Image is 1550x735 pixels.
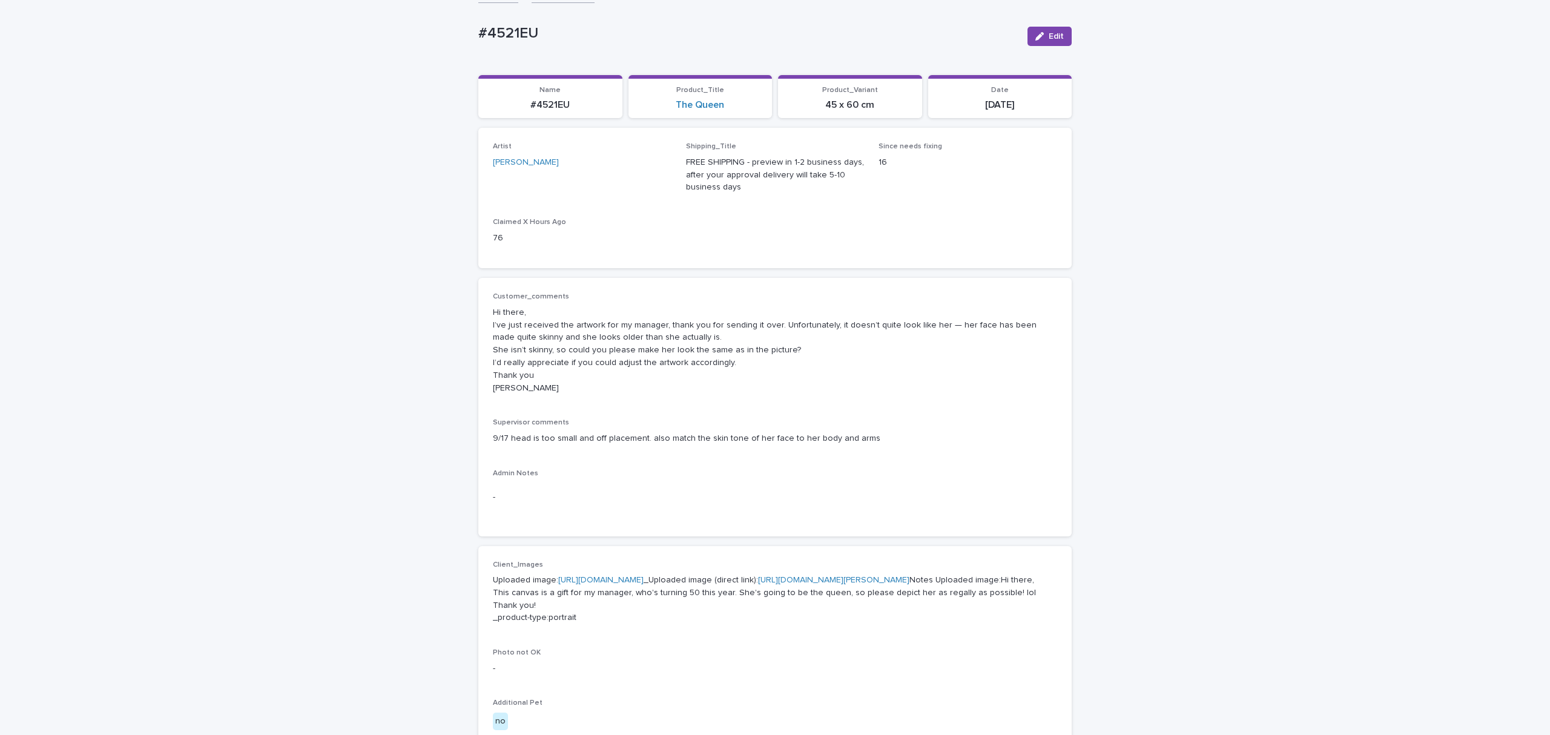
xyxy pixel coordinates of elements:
[822,87,878,94] span: Product_Variant
[493,491,1057,504] p: -
[493,219,566,226] span: Claimed X Hours Ago
[686,156,865,194] p: FREE SHIPPING - preview in 1-2 business days, after your approval delivery will take 5-10 busines...
[493,432,1057,445] p: 9/17 head is too small and off placement. also match the skin tone of her face to her body and arms
[493,470,538,477] span: Admin Notes
[785,99,915,111] p: 45 x 60 cm
[676,99,724,111] a: The Queen
[991,87,1009,94] span: Date
[493,662,1057,675] p: -
[493,649,541,656] span: Photo not OK
[935,99,1065,111] p: [DATE]
[493,419,569,426] span: Supervisor comments
[493,156,559,169] a: [PERSON_NAME]
[758,576,909,584] a: [URL][DOMAIN_NAME][PERSON_NAME]
[1027,27,1072,46] button: Edit
[879,156,1057,169] p: 16
[493,713,508,730] div: no
[478,25,1018,42] p: #4521EU
[686,143,736,150] span: Shipping_Title
[539,87,561,94] span: Name
[558,576,644,584] a: [URL][DOMAIN_NAME]
[1049,32,1064,41] span: Edit
[493,699,542,707] span: Additional Pet
[493,232,671,245] p: 76
[493,574,1057,624] p: Uploaded image: _Uploaded image (direct link): Notes Uploaded image:Hi there, This canvas is a gi...
[493,293,569,300] span: Customer_comments
[879,143,942,150] span: Since needs fixing
[676,87,724,94] span: Product_Title
[493,561,543,569] span: Client_Images
[493,143,512,150] span: Artist
[486,99,615,111] p: #4521EU
[493,306,1057,395] p: Hi there, I’ve just received the artwork for my manager, thank you for sending it over. Unfortuna...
